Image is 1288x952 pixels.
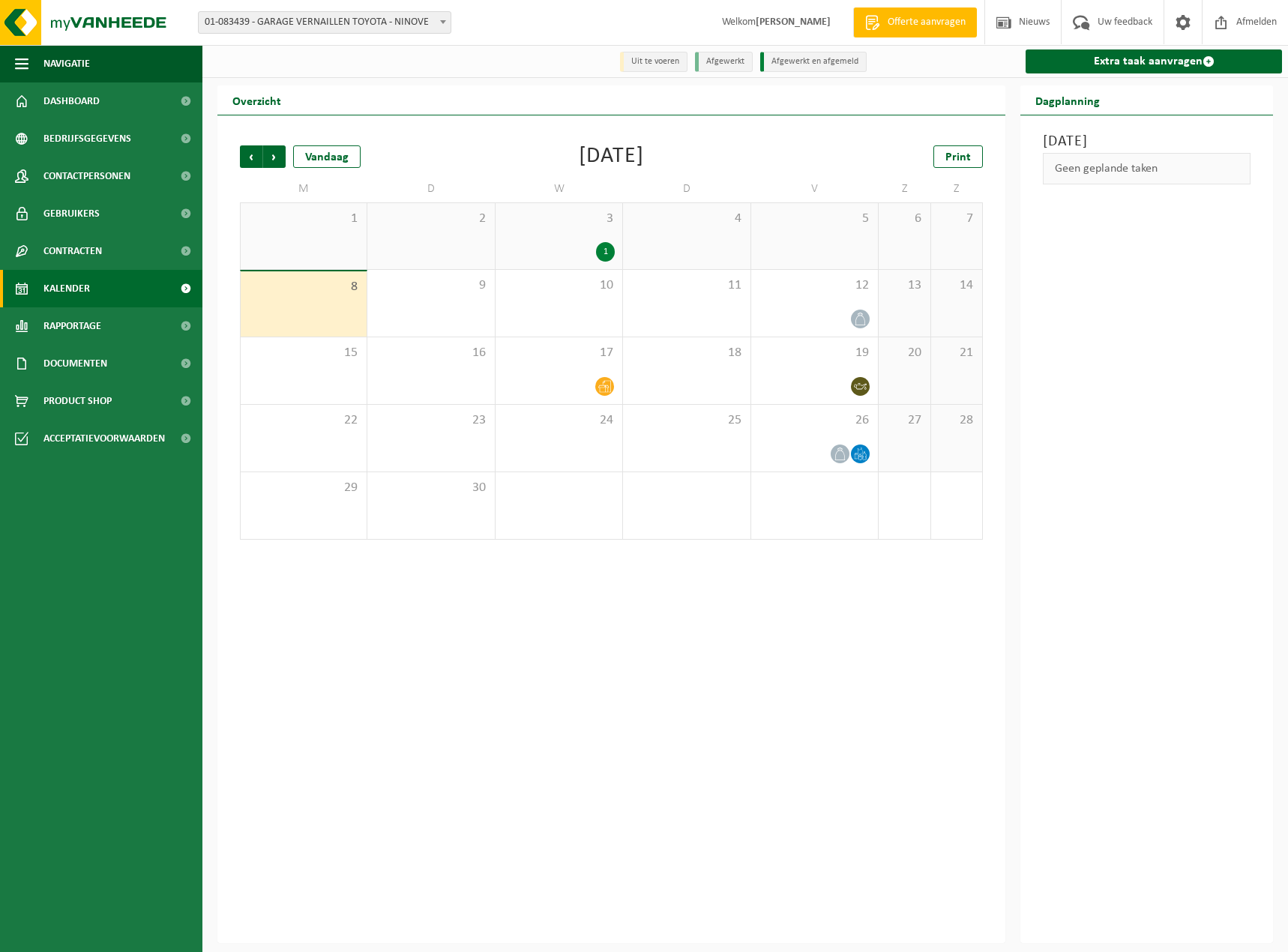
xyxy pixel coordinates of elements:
span: 17 [503,345,615,361]
span: Bedrijfsgegevens [43,120,131,157]
span: 12 [759,277,870,294]
a: Print [933,145,983,168]
span: Kalender [43,270,90,307]
span: 10 [503,277,615,294]
span: 15 [248,345,359,361]
span: 6 [886,211,922,227]
span: Gebruikers [43,195,100,232]
span: Rapportage [43,307,101,345]
span: Dashboard [43,82,100,120]
span: Documenten [43,345,107,382]
td: V [751,175,879,202]
span: Volgende [263,145,286,168]
div: [DATE] [579,145,644,168]
span: Contactpersonen [43,157,130,195]
span: 24 [503,412,615,429]
td: Z [879,175,930,202]
span: Product Shop [43,382,112,420]
span: 26 [759,412,870,429]
div: 1 [596,242,615,262]
span: 01-083439 - GARAGE VERNAILLEN TOYOTA - NINOVE [198,11,451,34]
h3: [DATE] [1043,130,1251,153]
span: 1 [248,211,359,227]
span: 8 [248,279,359,295]
span: 4 [631,211,742,227]
h2: Dagplanning [1020,85,1115,115]
span: 30 [375,480,487,496]
a: Offerte aanvragen [853,7,977,37]
td: D [367,175,495,202]
span: Acceptatievoorwaarden [43,420,165,457]
span: 11 [631,277,742,294]
span: 9 [375,277,487,294]
span: 29 [248,480,359,496]
span: 16 [375,345,487,361]
h2: Overzicht [217,85,296,115]
span: 5 [759,211,870,227]
span: Offerte aanvragen [884,15,969,30]
td: W [496,175,623,202]
div: Vandaag [293,145,361,168]
td: Z [931,175,983,202]
li: Afgewerkt en afgemeld [760,52,867,72]
span: 28 [939,412,975,429]
a: Extra taak aanvragen [1026,49,1282,73]
span: 01-083439 - GARAGE VERNAILLEN TOYOTA - NINOVE [199,12,451,33]
span: 3 [503,211,615,227]
span: 13 [886,277,922,294]
span: 27 [886,412,922,429]
td: M [240,175,367,202]
span: 18 [631,345,742,361]
td: D [623,175,750,202]
span: 14 [939,277,975,294]
div: Geen geplande taken [1043,153,1251,184]
span: Contracten [43,232,102,270]
span: Navigatie [43,45,90,82]
span: Vorige [240,145,262,168]
span: 19 [759,345,870,361]
span: 25 [631,412,742,429]
li: Afgewerkt [695,52,753,72]
span: 23 [375,412,487,429]
span: 21 [939,345,975,361]
span: Print [945,151,971,163]
span: 22 [248,412,359,429]
span: 2 [375,211,487,227]
span: 7 [939,211,975,227]
li: Uit te voeren [620,52,687,72]
strong: [PERSON_NAME] [756,16,831,28]
span: 20 [886,345,922,361]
